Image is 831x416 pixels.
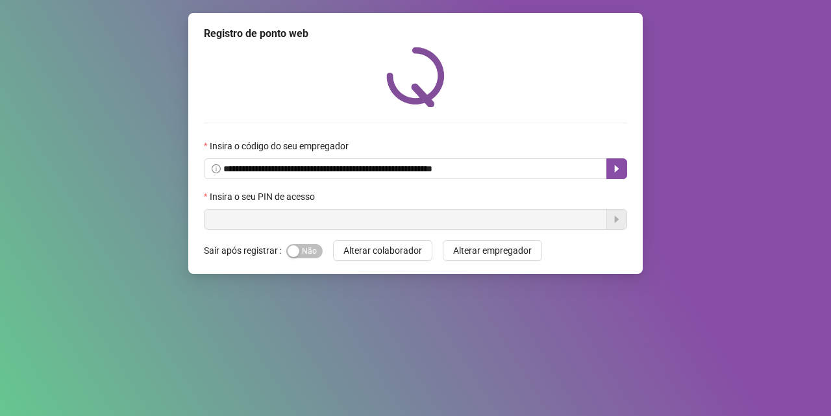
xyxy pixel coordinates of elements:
[212,164,221,173] span: info-circle
[333,240,432,261] button: Alterar colaborador
[204,240,286,261] label: Sair após registrar
[612,164,622,174] span: caret-right
[453,243,532,258] span: Alterar empregador
[443,240,542,261] button: Alterar empregador
[204,139,357,153] label: Insira o código do seu empregador
[204,26,627,42] div: Registro de ponto web
[204,190,323,204] label: Insira o seu PIN de acesso
[386,47,445,107] img: QRPoint
[343,243,422,258] span: Alterar colaborador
